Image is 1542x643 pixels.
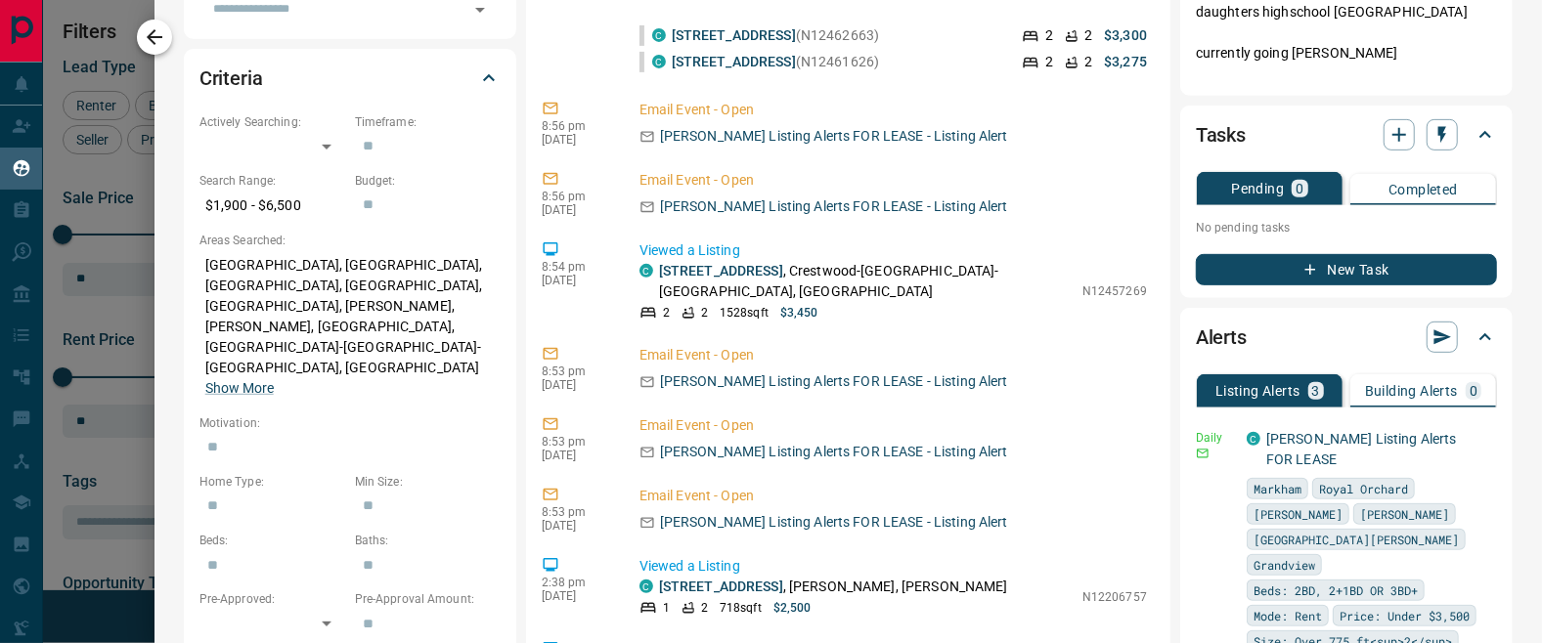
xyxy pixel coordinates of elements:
[1470,384,1477,398] p: 0
[1196,314,1497,361] div: Alerts
[1312,384,1320,398] p: 3
[199,113,345,131] p: Actively Searching:
[672,25,880,46] p: (N12462663)
[652,28,666,42] div: condos.ca
[660,196,1008,217] p: [PERSON_NAME] Listing Alerts FOR LEASE - Listing Alert
[652,55,666,68] div: condos.ca
[639,170,1147,191] p: Email Event - Open
[720,304,769,321] p: 1528 sqft
[542,378,610,392] p: [DATE]
[1196,321,1247,353] h2: Alerts
[1254,504,1343,524] span: [PERSON_NAME]
[542,133,610,147] p: [DATE]
[1082,282,1147,300] p: N12457269
[1196,111,1497,158] div: Tasks
[773,599,812,617] p: $2,500
[660,442,1008,462] p: [PERSON_NAME] Listing Alerts FOR LEASE - Listing Alert
[639,415,1147,436] p: Email Event - Open
[1254,580,1418,600] span: Beds: 2BD, 2+1BD OR 3BD+
[1045,52,1053,72] p: 2
[1254,530,1459,549] span: [GEOGRAPHIC_DATA][PERSON_NAME]
[639,486,1147,506] p: Email Event - Open
[701,304,708,321] p: 2
[720,599,762,617] p: 718 sqft
[639,240,1147,261] p: Viewed a Listing
[199,473,345,491] p: Home Type:
[659,577,1008,597] p: , [PERSON_NAME], [PERSON_NAME]
[542,364,610,378] p: 8:53 pm
[1266,431,1457,467] a: [PERSON_NAME] Listing Alerts FOR LEASE
[199,55,501,102] div: Criteria
[1196,429,1235,447] p: Daily
[1254,606,1322,625] span: Mode: Rent
[780,304,818,321] p: $3,450
[1388,183,1458,196] p: Completed
[1084,25,1092,46] p: 2
[199,190,345,222] p: $1,900 - $6,500
[659,261,1073,302] p: , Crestwood-[GEOGRAPHIC_DATA]-[GEOGRAPHIC_DATA], [GEOGRAPHIC_DATA]
[199,590,345,608] p: Pre-Approved:
[542,274,610,287] p: [DATE]
[542,576,610,589] p: 2:38 pm
[1247,432,1260,446] div: condos.ca
[355,473,501,491] p: Min Size:
[639,345,1147,365] p: Email Event - Open
[672,52,880,72] p: (N12461626)
[1104,25,1147,46] p: $3,300
[199,232,501,249] p: Areas Searched:
[355,172,501,190] p: Budget:
[660,126,1008,147] p: [PERSON_NAME] Listing Alerts FOR LEASE - Listing Alert
[1196,213,1497,242] p: No pending tasks
[659,579,783,594] a: [STREET_ADDRESS]
[542,519,610,533] p: [DATE]
[1296,182,1303,195] p: 0
[542,505,610,519] p: 8:53 pm
[542,449,610,462] p: [DATE]
[1254,479,1301,498] span: Markham
[639,556,1147,577] p: Viewed a Listing
[199,63,263,94] h2: Criteria
[542,260,610,274] p: 8:54 pm
[1231,182,1284,195] p: Pending
[542,435,610,449] p: 8:53 pm
[672,54,796,69] a: [STREET_ADDRESS]
[1340,606,1470,625] span: Price: Under $3,500
[1319,479,1408,498] span: Royal Orchard
[660,371,1008,392] p: [PERSON_NAME] Listing Alerts FOR LEASE - Listing Alert
[355,113,501,131] p: Timeframe:
[355,532,501,549] p: Baths:
[1196,447,1210,460] svg: Email
[542,203,610,217] p: [DATE]
[660,512,1008,533] p: [PERSON_NAME] Listing Alerts FOR LEASE - Listing Alert
[542,119,610,133] p: 8:56 pm
[701,599,708,617] p: 2
[639,264,653,278] div: condos.ca
[1196,254,1497,285] button: New Task
[1084,52,1092,72] p: 2
[639,579,653,593] div: condos.ca
[199,414,501,432] p: Motivation:
[1104,52,1147,72] p: $3,275
[663,304,670,321] p: 2
[672,27,796,43] a: [STREET_ADDRESS]
[542,190,610,203] p: 8:56 pm
[1360,504,1449,524] span: [PERSON_NAME]
[199,172,345,190] p: Search Range:
[1365,384,1458,398] p: Building Alerts
[355,590,501,608] p: Pre-Approval Amount:
[639,100,1147,120] p: Email Event - Open
[199,532,345,549] p: Beds:
[1254,555,1315,575] span: Grandview
[1196,119,1246,150] h2: Tasks
[205,378,274,399] button: Show More
[1045,25,1053,46] p: 2
[663,599,670,617] p: 1
[659,263,783,279] a: [STREET_ADDRESS]
[1082,588,1147,606] p: N12206757
[1215,384,1300,398] p: Listing Alerts
[199,249,501,405] p: [GEOGRAPHIC_DATA], [GEOGRAPHIC_DATA], [GEOGRAPHIC_DATA], [GEOGRAPHIC_DATA], [GEOGRAPHIC_DATA], [P...
[542,589,610,603] p: [DATE]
